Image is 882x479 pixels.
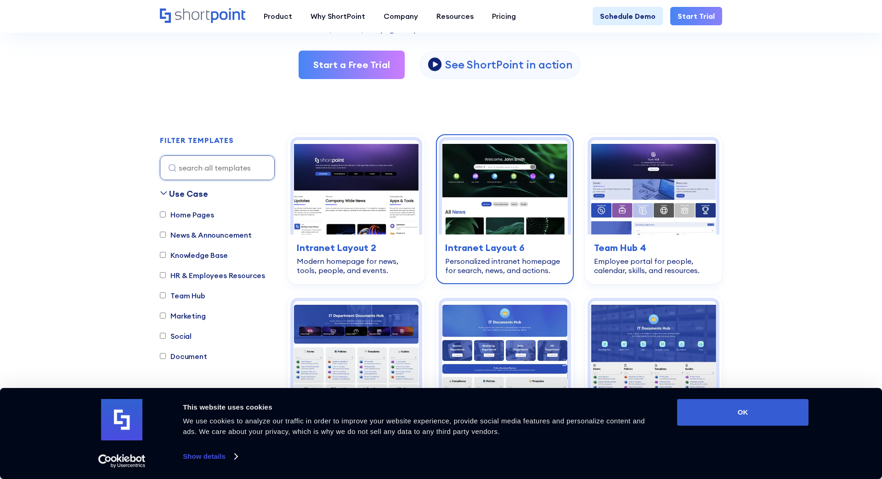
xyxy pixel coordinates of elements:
img: Documents 3 – Document Management System Template: All-in-one system for documents, updates, and ... [591,301,716,395]
input: News & Announcement [160,232,166,238]
a: Schedule Demo [593,7,663,25]
div: Why ShortPoint [311,11,365,22]
p: See ShortPoint in action [445,57,572,72]
a: Documents 1 – SharePoint Document Library Template: Faster document findability with search, filt... [288,295,425,445]
a: Team Hub 4 – SharePoint Employee Portal Template: Employee portal for people, calendar, skills, a... [585,134,722,284]
a: Show details [183,450,237,463]
label: Home Pages [160,209,214,220]
div: Use Case [169,188,208,200]
div: Modern homepage for news, tools, people, and events. [297,257,416,275]
div: Employee portal for people, calendar, skills, and resources. [594,257,713,275]
a: Company [374,7,427,25]
div: Personalized intranet homepage for search, news, and actions. [445,257,564,275]
img: logo [101,399,142,440]
img: Documents 1 – SharePoint Document Library Template: Faster document findability with search, filt... [294,301,419,395]
input: Team Hub [160,292,166,298]
button: OK [677,399,808,426]
div: Pricing [492,11,516,22]
input: search all templates [160,155,275,180]
h3: Intranet Layout 2 [297,241,416,255]
label: News & Announcement [160,229,252,240]
label: Team Hub [160,290,205,301]
label: Document [160,351,207,362]
a: Pricing [483,7,525,25]
label: Social [160,331,192,342]
img: Team Hub 4 – SharePoint Employee Portal Template: Employee portal for people, calendar, skills, a... [591,140,716,234]
a: Home [160,8,245,24]
h2: Site, intranet, and page templates built for modern SharePoint Intranet. [160,26,722,34]
a: Usercentrics Cookiebot - opens in a new window [82,454,162,468]
a: Why ShortPoint [301,7,374,25]
input: Social [160,333,166,339]
a: Intranet Layout 6 – SharePoint Homepage Design: Personalized intranet homepage for search, news, ... [436,134,573,284]
label: HR & Employees Resources [160,270,265,281]
input: Knowledge Base [160,252,166,258]
input: Document [160,353,166,359]
a: Start Trial [670,7,722,25]
input: Home Pages [160,211,166,217]
div: FILTER TEMPLATES [160,137,234,144]
div: This website uses cookies [183,402,656,413]
label: Marketing [160,310,206,321]
a: open lightbox [419,51,580,79]
a: Documents 3 – Document Management System Template: All-in-one system for documents, updates, and ... [585,295,722,445]
div: Company [384,11,418,22]
div: Resources [436,11,474,22]
div: Product [264,11,292,22]
label: Knowledge Base [160,250,228,261]
span: We use cookies to analyze our traffic in order to improve your website experience, provide social... [183,417,645,435]
a: Intranet Layout 2 – SharePoint Homepage Design: Modern homepage for news, tools, people, and even... [288,134,425,284]
input: HR & Employees Resources [160,272,166,278]
a: Resources [427,7,483,25]
a: Start a Free Trial [299,51,405,79]
a: Product [254,7,301,25]
h3: Team Hub 4 [594,241,713,255]
h3: Intranet Layout 6 [445,241,564,255]
img: Intranet Layout 6 – SharePoint Homepage Design: Personalized intranet homepage for search, news, ... [442,140,567,234]
img: Documents 2 – Document Management Template: Central document hub with alerts, search, and actions. [442,301,567,395]
input: Marketing [160,313,166,319]
a: Documents 2 – Document Management Template: Central document hub with alerts, search, and actions... [436,295,573,445]
img: Intranet Layout 2 – SharePoint Homepage Design: Modern homepage for news, tools, people, and events. [294,140,419,234]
